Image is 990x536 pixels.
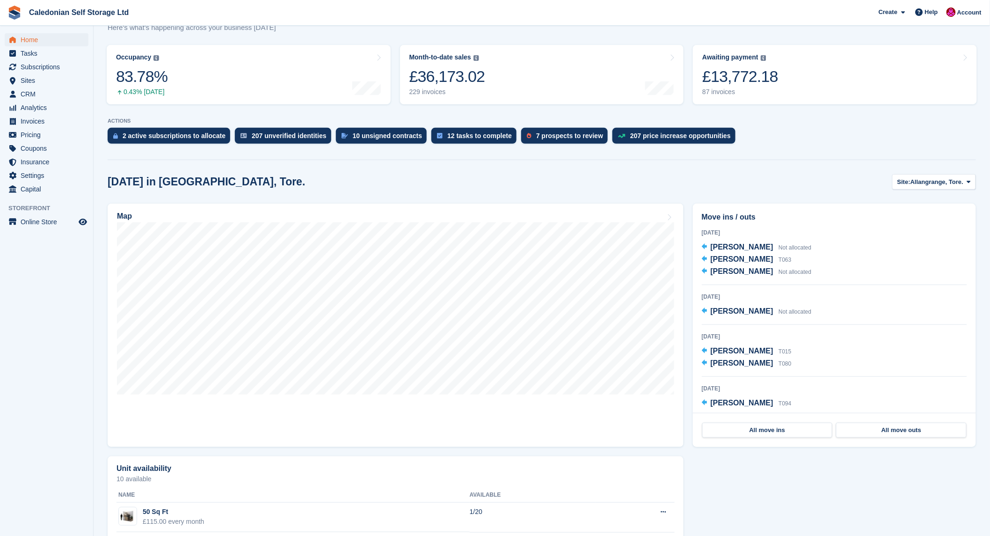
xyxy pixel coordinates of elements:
p: ACTIONS [108,118,976,124]
span: Insurance [21,155,77,169]
div: [DATE] [702,384,967,393]
a: menu [5,60,88,73]
div: [DATE] [702,332,967,341]
span: Not allocated [779,269,811,275]
h2: Move ins / outs [702,212,967,223]
a: [PERSON_NAME] T063 [702,254,792,266]
img: prospect-51fa495bee0391a8d652442698ab0144808aea92771e9ea1ae160a38d050c398.svg [527,133,531,139]
div: £115.00 every month [143,517,204,527]
a: menu [5,101,88,114]
p: Here's what's happening across your business [DATE] [108,22,285,33]
div: 207 unverified identities [252,132,327,140]
span: Sites [21,74,77,87]
span: T094 [779,400,791,407]
a: 2 active subscriptions to allocate [108,128,235,148]
td: 1/20 [470,502,596,532]
span: [PERSON_NAME] [711,243,773,251]
a: menu [5,215,88,228]
img: Donald Mathieson [946,7,956,17]
a: 207 unverified identities [235,128,336,148]
span: Invoices [21,115,77,128]
a: menu [5,183,88,196]
th: Name [116,488,470,503]
span: T015 [779,348,791,355]
span: Pricing [21,128,77,141]
span: [PERSON_NAME] [711,267,773,275]
a: Caledonian Self Storage Ltd [25,5,132,20]
span: Account [957,8,982,17]
img: icon-info-grey-7440780725fd019a000dd9b08b2336e03edf1995a4989e88bcd33f0948082b44.svg [473,55,479,61]
img: active_subscription_to_allocate_icon-d502201f5373d7db506a760aba3b589e785aa758c864c3986d89f69b8ff3... [113,133,118,139]
span: Create [879,7,897,17]
a: All move outs [836,423,967,438]
a: menu [5,33,88,46]
img: verify_identity-adf6edd0f0f0b5bbfe63781bf79b02c33cf7c696d77639b501bdc392416b5a36.svg [240,133,247,139]
a: Awaiting payment £13,772.18 87 invoices [693,45,977,104]
span: Settings [21,169,77,182]
span: Analytics [21,101,77,114]
button: Site: Allangrange, Tore. [892,174,976,190]
img: contract_signature_icon-13c848040528278c33f63329250d36e43548de30e8caae1d1a13099fd9432cc5.svg [342,133,348,139]
span: [PERSON_NAME] [711,399,773,407]
a: menu [5,74,88,87]
div: [DATE] [702,228,967,237]
div: 2 active subscriptions to allocate [123,132,226,140]
a: menu [5,169,88,182]
h2: [DATE] in [GEOGRAPHIC_DATA], Tore. [108,176,306,188]
div: 207 price increase opportunities [630,132,731,140]
a: 12 tasks to complete [431,128,521,148]
span: Capital [21,183,77,196]
th: Available [470,488,596,503]
span: Not allocated [779,244,811,251]
img: icon-info-grey-7440780725fd019a000dd9b08b2336e03edf1995a4989e88bcd33f0948082b44.svg [153,55,159,61]
div: 50 Sq Ft [143,507,204,517]
a: [PERSON_NAME] T080 [702,358,792,370]
a: [PERSON_NAME] T094 [702,397,792,410]
span: [PERSON_NAME] [711,255,773,263]
a: menu [5,88,88,101]
a: menu [5,155,88,169]
div: Month-to-date sales [409,53,471,61]
span: Site: [897,177,910,187]
span: [PERSON_NAME] [711,307,773,315]
div: 12 tasks to complete [447,132,512,140]
span: Not allocated [779,308,811,315]
span: Home [21,33,77,46]
div: 83.78% [116,67,167,86]
div: 7 prospects to review [536,132,603,140]
a: menu [5,142,88,155]
a: menu [5,47,88,60]
div: 229 invoices [409,88,485,96]
a: 10 unsigned contracts [336,128,432,148]
a: menu [5,128,88,141]
img: price_increase_opportunities-93ffe204e8149a01c8c9dc8f82e8f89637d9d84a8eef4429ea346261dce0b2c0.svg [618,134,626,138]
span: CRM [21,88,77,101]
span: Help [925,7,938,17]
span: Tasks [21,47,77,60]
span: T080 [779,360,791,367]
a: Map [108,204,684,447]
span: Online Store [21,215,77,228]
a: 7 prospects to review [521,128,612,148]
h2: Unit availability [116,464,171,473]
span: Storefront [8,204,93,213]
a: [PERSON_NAME] Not allocated [702,266,812,278]
div: 10 unsigned contracts [353,132,422,140]
div: £36,173.02 [409,67,485,86]
h2: Map [117,212,132,220]
span: [PERSON_NAME] [711,359,773,367]
a: Occupancy 83.78% 0.43% [DATE] [107,45,391,104]
div: [DATE] [702,293,967,301]
img: stora-icon-8386f47178a22dfd0bd8f6a31ec36ba5ce8667c1dd55bd0f319d3a0aa187defe.svg [7,6,22,20]
div: 87 invoices [702,88,778,96]
div: 0.43% [DATE] [116,88,167,96]
a: [PERSON_NAME] Not allocated [702,306,812,318]
img: 32-sqft-unit.jpg [119,510,137,523]
img: icon-info-grey-7440780725fd019a000dd9b08b2336e03edf1995a4989e88bcd33f0948082b44.svg [761,55,766,61]
img: task-75834270c22a3079a89374b754ae025e5fb1db73e45f91037f5363f120a921f8.svg [437,133,443,139]
a: [PERSON_NAME] T015 [702,345,792,358]
a: Month-to-date sales £36,173.02 229 invoices [400,45,684,104]
span: T063 [779,257,791,263]
span: [PERSON_NAME] [711,347,773,355]
p: 10 available [116,476,675,482]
